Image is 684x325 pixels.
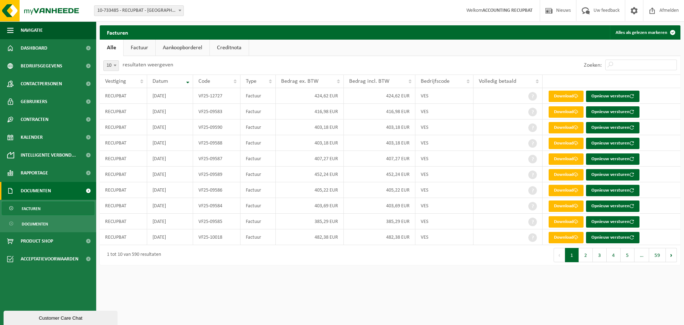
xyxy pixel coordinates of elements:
[193,135,240,151] td: VF25-09588
[240,214,276,229] td: Factuur
[344,88,416,104] td: 424,62 EUR
[276,151,344,167] td: 407,27 EUR
[586,106,639,118] button: Opnieuw versturen
[649,248,666,262] button: 59
[147,151,193,167] td: [DATE]
[240,182,276,198] td: Factuur
[586,232,639,243] button: Opnieuw versturen
[100,229,147,245] td: RECUPBAT
[666,248,677,262] button: Next
[344,151,416,167] td: 407,27 EUR
[4,309,119,325] iframe: chat widget
[147,229,193,245] td: [DATE]
[549,200,584,212] a: Download
[100,104,147,120] td: RECUPBAT
[100,214,147,229] td: RECUPBAT
[276,135,344,151] td: 403,18 EUR
[549,122,584,133] a: Download
[281,78,318,84] span: Bedrag ex. BTW
[621,248,634,262] button: 5
[100,167,147,182] td: RECUPBAT
[193,182,240,198] td: VF25-09586
[105,78,126,84] span: Vestiging
[349,78,389,84] span: Bedrag incl. BTW
[549,216,584,228] a: Download
[100,40,123,56] a: Alle
[210,40,249,56] a: Creditnota
[123,62,173,68] label: resultaten weergeven
[549,91,584,102] a: Download
[100,198,147,214] td: RECUPBAT
[147,182,193,198] td: [DATE]
[104,61,119,71] span: 10
[21,128,43,146] span: Kalender
[22,202,41,215] span: Facturen
[586,91,639,102] button: Opnieuw versturen
[100,151,147,167] td: RECUPBAT
[21,57,62,75] span: Bedrijfsgegevens
[193,229,240,245] td: VF25-10018
[21,21,43,39] span: Navigatie
[21,182,51,200] span: Documenten
[240,135,276,151] td: Factuur
[586,216,639,228] button: Opnieuw versturen
[421,78,450,84] span: Bedrijfscode
[415,182,473,198] td: VES
[276,167,344,182] td: 452,24 EUR
[344,198,416,214] td: 403,69 EUR
[21,93,47,111] span: Gebruikers
[586,169,639,181] button: Opnieuw versturen
[147,120,193,135] td: [DATE]
[193,198,240,214] td: VF25-09584
[193,214,240,229] td: VF25-09585
[579,248,593,262] button: 2
[21,164,48,182] span: Rapportage
[415,120,473,135] td: VES
[193,151,240,167] td: VF25-09587
[634,248,649,262] span: …
[21,75,62,93] span: Contactpersonen
[100,120,147,135] td: RECUPBAT
[276,229,344,245] td: 482,38 EUR
[415,88,473,104] td: VES
[21,250,78,268] span: Acceptatievoorwaarden
[21,232,53,250] span: Product Shop
[193,88,240,104] td: VF25-12727
[240,167,276,182] td: Factuur
[276,214,344,229] td: 385,29 EUR
[586,153,639,165] button: Opnieuw versturen
[565,248,579,262] button: 1
[549,169,584,181] a: Download
[344,120,416,135] td: 403,18 EUR
[240,104,276,120] td: Factuur
[100,182,147,198] td: RECUPBAT
[586,138,639,149] button: Opnieuw versturen
[415,135,473,151] td: VES
[344,214,416,229] td: 385,29 EUR
[549,106,584,118] a: Download
[554,248,565,262] button: Previous
[586,185,639,196] button: Opnieuw versturen
[100,88,147,104] td: RECUPBAT
[586,200,639,212] button: Opnieuw versturen
[246,78,256,84] span: Type
[94,6,183,16] span: 10-733485 - RECUPBAT - ANTWERPEN
[607,248,621,262] button: 4
[240,120,276,135] td: Factuur
[240,88,276,104] td: Factuur
[94,5,184,16] span: 10-733485 - RECUPBAT - ANTWERPEN
[21,111,48,128] span: Contracten
[276,198,344,214] td: 403,69 EUR
[344,167,416,182] td: 452,24 EUR
[482,8,533,13] strong: ACCOUNTING RECUPBAT
[344,135,416,151] td: 403,18 EUR
[415,229,473,245] td: VES
[240,229,276,245] td: Factuur
[415,198,473,214] td: VES
[103,249,161,261] div: 1 tot 10 van 590 resultaten
[549,153,584,165] a: Download
[156,40,209,56] a: Aankoopborderel
[344,104,416,120] td: 416,98 EUR
[344,182,416,198] td: 405,22 EUR
[415,214,473,229] td: VES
